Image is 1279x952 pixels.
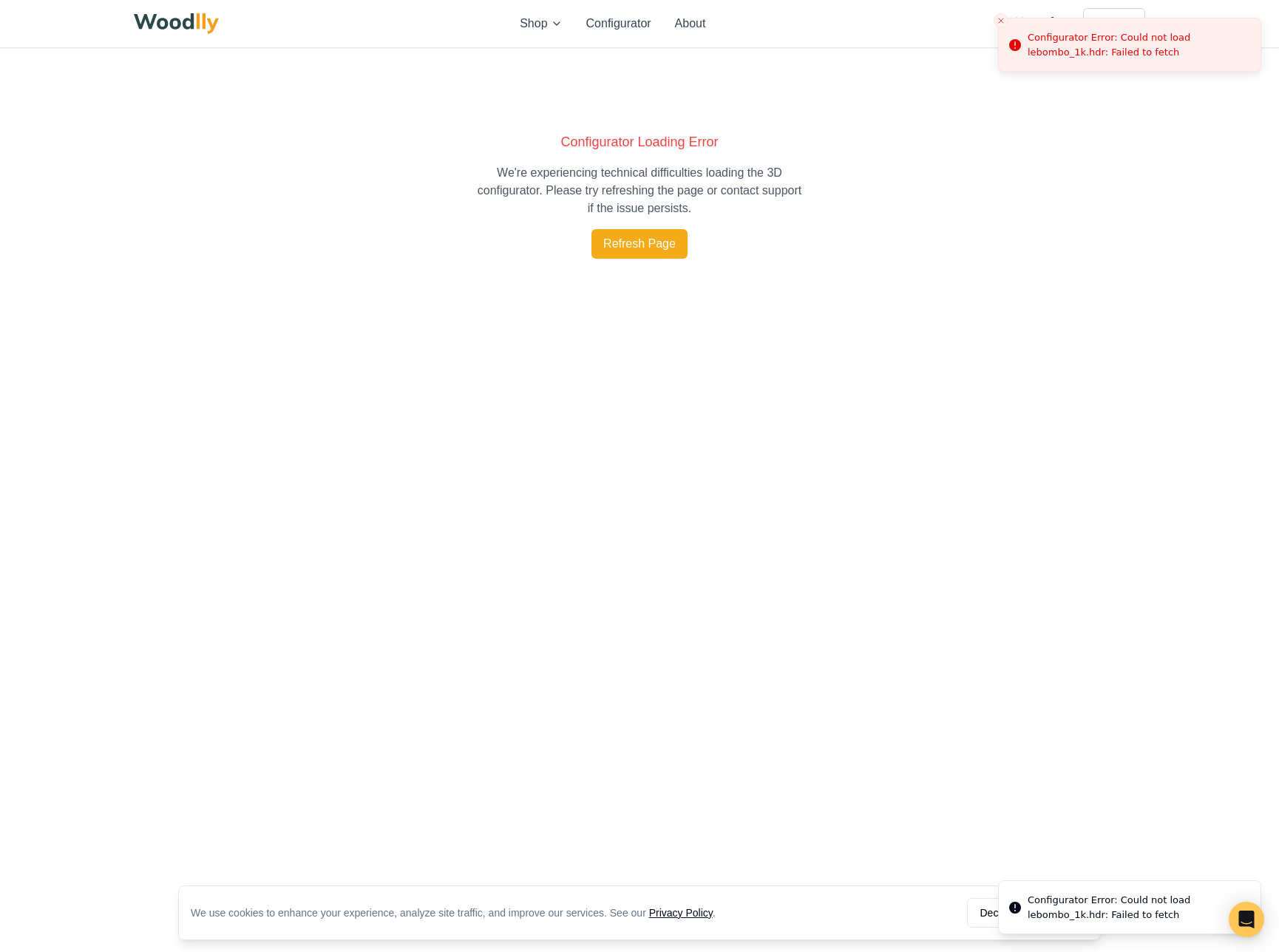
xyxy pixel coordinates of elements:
[474,164,805,217] p: We're experiencing technical difficulties loading the 3D configurator. Please try refreshing the ...
[520,15,562,33] button: Shop
[967,898,1027,928] button: Decline
[591,229,688,259] button: Refresh Page
[560,132,718,152] div: Configurator Loading Error
[1028,893,1249,922] div: Configurator Error: Could not load lebombo_1k.hdr: Failed to fetch
[586,15,651,33] button: Configurator
[191,905,727,920] div: We use cookies to enhance your experience, analyze site traffic, and improve our services. See our .
[1083,8,1145,39] button: Sign In
[994,13,1008,28] button: Close toast
[1229,902,1264,937] div: Open Intercom Messenger
[675,15,706,33] button: About
[1028,30,1249,59] div: Configurator Error: Could not load lebombo_1k.hdr: Failed to fetch
[134,13,219,34] img: Woodlly
[649,907,713,919] a: Privacy Policy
